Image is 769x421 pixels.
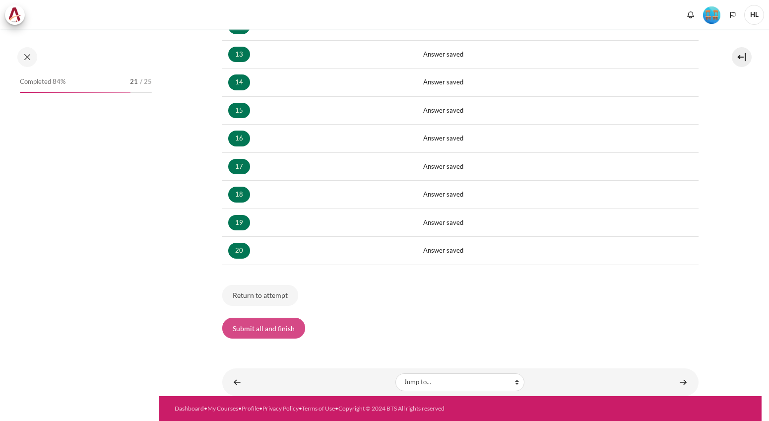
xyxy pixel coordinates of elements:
[8,7,22,22] img: Architeck
[228,159,250,175] a: 17
[744,5,764,25] a: User menu
[130,77,138,87] span: 21
[227,372,247,392] a: ◄ Community Board
[417,69,698,97] td: Answer saved
[228,74,250,90] a: 14
[175,405,204,412] a: Dashboard
[683,7,698,22] div: Show notification window with no new notifications
[222,318,305,339] button: Submit all and finish
[5,5,30,25] a: Architeck Architeck
[703,5,720,24] div: Level #4
[338,405,445,412] a: Copyright © 2024 BTS All rights reserved
[417,152,698,181] td: Answer saved
[20,77,65,87] span: Completed 84%
[744,5,764,25] span: HL
[228,215,250,231] a: 19
[417,96,698,125] td: Answer saved
[417,181,698,209] td: Answer saved
[703,6,720,24] img: Level #4
[417,209,698,237] td: Answer saved
[302,405,335,412] a: Terms of Use
[20,92,130,93] div: 84%
[228,103,250,119] a: 15
[262,405,299,412] a: Privacy Policy
[417,125,698,153] td: Answer saved
[140,77,152,87] span: / 25
[673,372,693,392] a: STAR Project Submission ►
[699,5,724,24] a: Level #4
[175,404,488,413] div: • • • • •
[222,285,298,306] button: Return to attempt
[207,405,238,412] a: My Courses
[228,131,250,146] a: 16
[242,405,259,412] a: Profile
[417,40,698,69] td: Answer saved
[228,47,250,63] a: 13
[228,243,250,259] a: 20
[417,237,698,265] td: Answer saved
[725,7,740,22] button: Languages
[228,187,250,203] a: 18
